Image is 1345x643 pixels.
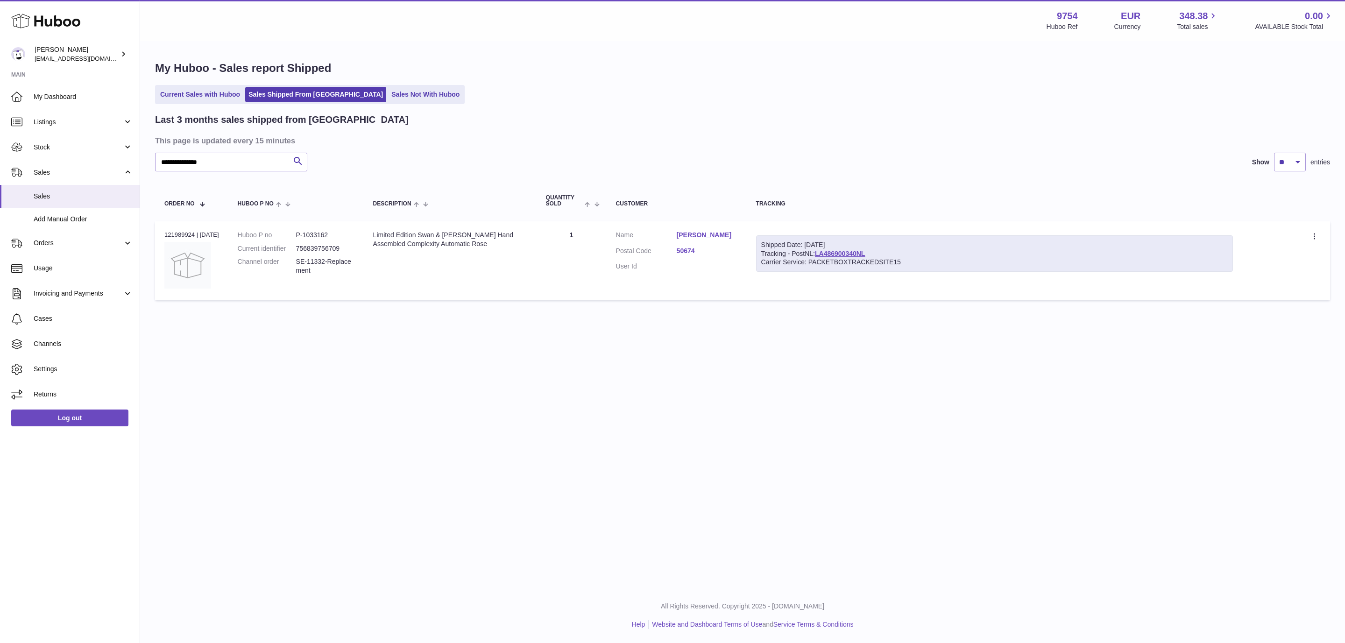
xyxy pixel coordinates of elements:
[1255,10,1334,31] a: 0.00 AVAILABLE Stock Total
[238,231,296,240] dt: Huboo P no
[1255,22,1334,31] span: AVAILABLE Stock Total
[296,257,354,275] dd: SE-11332-Replacement
[616,231,677,242] dt: Name
[155,61,1330,76] h1: My Huboo - Sales report Shipped
[1057,10,1078,22] strong: 9754
[649,620,853,629] li: and
[34,314,133,323] span: Cases
[245,87,386,102] a: Sales Shipped From [GEOGRAPHIC_DATA]
[34,192,133,201] span: Sales
[1310,158,1330,167] span: entries
[632,621,645,628] a: Help
[34,390,133,399] span: Returns
[616,262,677,271] dt: User Id
[652,621,762,628] a: Website and Dashboard Terms of Use
[773,621,854,628] a: Service Terms & Conditions
[296,231,354,240] dd: P-1033162
[34,143,123,152] span: Stock
[164,201,195,207] span: Order No
[1177,22,1218,31] span: Total sales
[11,47,25,61] img: info@fieldsluxury.london
[155,113,409,126] h2: Last 3 months sales shipped from [GEOGRAPHIC_DATA]
[756,201,1233,207] div: Tracking
[164,242,211,289] img: no-photo.jpg
[677,231,737,240] a: [PERSON_NAME]
[1121,10,1140,22] strong: EUR
[34,289,123,298] span: Invoicing and Payments
[34,239,123,247] span: Orders
[1305,10,1323,22] span: 0.00
[296,244,354,253] dd: 756839756709
[373,201,411,207] span: Description
[756,235,1233,272] div: Tracking - PostNL:
[155,135,1328,146] h3: This page is updated every 15 minutes
[157,87,243,102] a: Current Sales with Huboo
[34,215,133,224] span: Add Manual Order
[537,221,607,300] td: 1
[373,231,527,248] div: Limited Edition Swan & [PERSON_NAME] Hand Assembled Complexity Automatic Rose
[1114,22,1141,31] div: Currency
[34,264,133,273] span: Usage
[164,231,219,239] div: 121989924 | [DATE]
[11,410,128,426] a: Log out
[1252,158,1269,167] label: Show
[1177,10,1218,31] a: 348.38 Total sales
[238,201,274,207] span: Huboo P no
[616,247,677,258] dt: Postal Code
[148,602,1338,611] p: All Rights Reserved. Copyright 2025 - [DOMAIN_NAME]
[761,258,1228,267] div: Carrier Service: PACKETBOXTRACKEDSITE15
[677,247,737,255] a: 50674
[34,168,123,177] span: Sales
[34,365,133,374] span: Settings
[616,201,737,207] div: Customer
[815,250,865,257] a: LA486900340NL
[1179,10,1208,22] span: 348.38
[35,45,119,63] div: [PERSON_NAME]
[35,55,137,62] span: [EMAIL_ADDRESS][DOMAIN_NAME]
[34,339,133,348] span: Channels
[238,244,296,253] dt: Current identifier
[34,92,133,101] span: My Dashboard
[388,87,463,102] a: Sales Not With Huboo
[238,257,296,275] dt: Channel order
[1047,22,1078,31] div: Huboo Ref
[34,118,123,127] span: Listings
[761,240,1228,249] div: Shipped Date: [DATE]
[546,195,583,207] span: Quantity Sold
